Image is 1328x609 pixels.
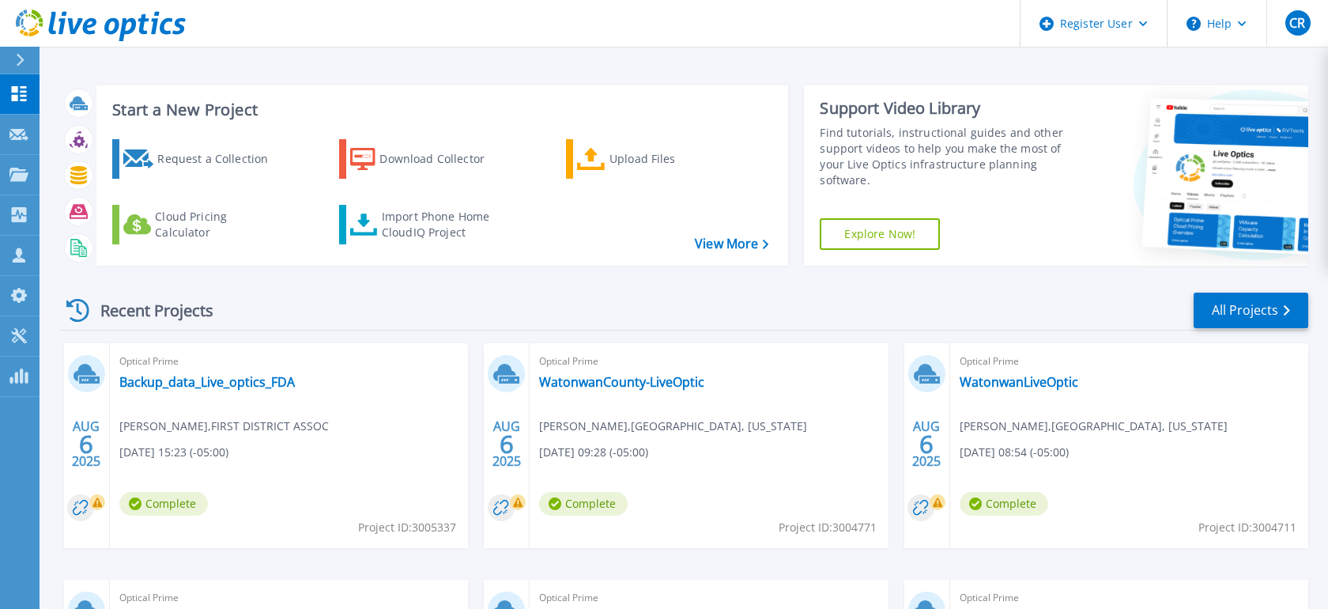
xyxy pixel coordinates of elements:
[820,125,1074,188] div: Find tutorials, instructional guides and other support videos to help you make the most of your L...
[539,374,704,390] a: WatonwanCounty-LiveOptic
[539,353,878,370] span: Optical Prime
[119,418,329,435] span: [PERSON_NAME] , FIRST DISTRICT ASSOC
[539,492,628,516] span: Complete
[919,437,934,451] span: 6
[820,98,1074,119] div: Support Video Library
[539,444,648,461] span: [DATE] 09:28 (-05:00)
[379,143,506,175] div: Download Collector
[61,291,235,330] div: Recent Projects
[960,444,1069,461] span: [DATE] 08:54 (-05:00)
[382,209,505,240] div: Import Phone Home CloudIQ Project
[155,209,281,240] div: Cloud Pricing Calculator
[911,415,941,473] div: AUG 2025
[820,218,940,250] a: Explore Now!
[79,437,93,451] span: 6
[779,519,877,536] span: Project ID: 3004771
[960,353,1299,370] span: Optical Prime
[960,374,1078,390] a: WatonwanLiveOptic
[500,437,514,451] span: 6
[358,519,456,536] span: Project ID: 3005337
[119,374,295,390] a: Backup_data_Live_optics_FDA
[695,236,768,252] a: View More
[119,353,458,370] span: Optical Prime
[157,143,284,175] div: Request a Collection
[112,101,768,119] h3: Start a New Project
[339,139,515,179] a: Download Collector
[119,492,208,516] span: Complete
[539,418,807,435] span: [PERSON_NAME] , [GEOGRAPHIC_DATA], [US_STATE]
[1198,519,1296,536] span: Project ID: 3004711
[1194,293,1308,328] a: All Projects
[112,205,289,244] a: Cloud Pricing Calculator
[566,139,742,179] a: Upload Files
[71,415,101,473] div: AUG 2025
[119,589,458,607] span: Optical Prime
[960,492,1048,516] span: Complete
[609,143,736,175] div: Upload Files
[119,444,228,461] span: [DATE] 15:23 (-05:00)
[539,589,878,607] span: Optical Prime
[112,139,289,179] a: Request a Collection
[492,415,522,473] div: AUG 2025
[1289,17,1305,29] span: CR
[960,589,1299,607] span: Optical Prime
[960,418,1228,435] span: [PERSON_NAME] , [GEOGRAPHIC_DATA], [US_STATE]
